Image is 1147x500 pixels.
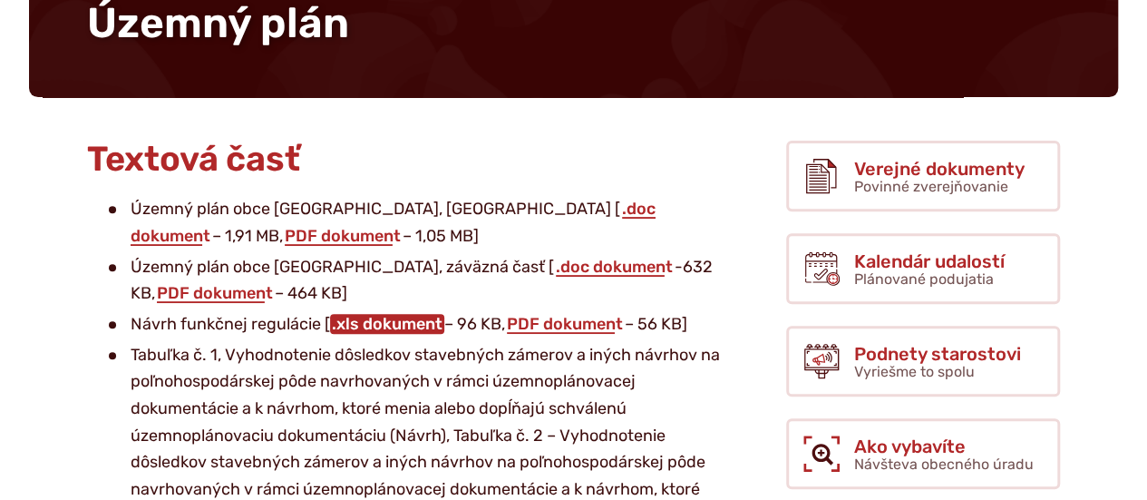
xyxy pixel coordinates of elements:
[87,138,300,180] span: Textová časť
[854,436,1034,456] span: Ako vybavíte
[786,418,1060,489] a: Ako vybavíte Návšteva obecného úradu
[854,456,1034,473] span: Návšteva obecného úradu
[786,233,1060,304] a: Kalendár udalostí Plánované podujatia
[854,251,1005,271] span: Kalendár udalostí
[109,311,731,338] li: Návrh funkčnej regulácie [ – 96 KB, – 56 KB]
[854,344,1021,364] span: Podnety starostovi
[854,363,975,380] span: Vyriešme to spolu
[786,326,1060,397] a: Podnety starostovi Vyriešme to spolu
[854,270,994,288] span: Plánované podujatia
[505,314,625,334] a: PDF dokument
[283,226,403,246] a: PDF dokument
[131,199,656,246] a: .doc dokument
[854,178,1008,195] span: Povinné zverejňovanie
[554,257,675,277] a: .doc dokument
[854,159,1025,179] span: Verejné dokumenty
[109,196,731,250] li: Územný plán obce [GEOGRAPHIC_DATA], [GEOGRAPHIC_DATA] [ – 1,91 MB, – 1,05 MB]
[155,283,275,303] a: PDF dokument
[109,254,731,308] li: Územný plán obce [GEOGRAPHIC_DATA], záväzná časť [ -632 KB, – 464 KB]
[330,314,444,334] a: .xls dokument
[786,141,1060,211] a: Verejné dokumenty Povinné zverejňovanie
